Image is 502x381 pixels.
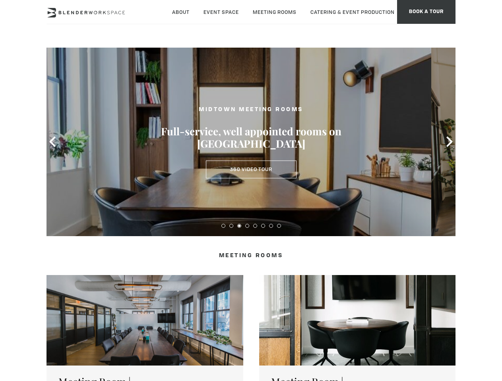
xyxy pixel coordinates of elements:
h2: MIDTOWN MEETING ROOMS [160,105,343,115]
h3: Full-service, well appointed rooms on [GEOGRAPHIC_DATA] [160,125,343,150]
a: 360 Video Tour [206,160,297,179]
iframe: Chat Widget [359,279,502,381]
h4: Meeting Rooms [86,252,416,259]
